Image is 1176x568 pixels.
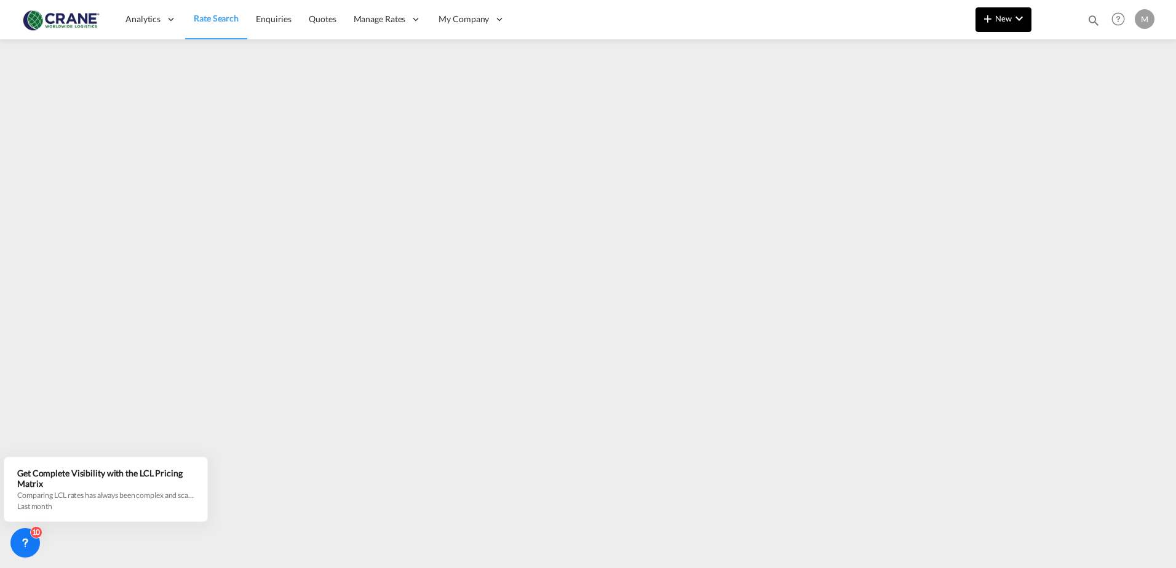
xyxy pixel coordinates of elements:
[354,13,406,25] span: Manage Rates
[194,13,239,23] span: Rate Search
[1108,9,1129,30] span: Help
[1135,9,1154,29] div: M
[439,13,489,25] span: My Company
[1087,14,1100,27] md-icon: icon-magnify
[125,13,161,25] span: Analytics
[1108,9,1135,31] div: Help
[18,6,101,33] img: 374de710c13411efa3da03fd754f1635.jpg
[309,14,336,24] span: Quotes
[980,14,1027,23] span: New
[256,14,292,24] span: Enquiries
[1087,14,1100,32] div: icon-magnify
[1012,11,1027,26] md-icon: icon-chevron-down
[980,11,995,26] md-icon: icon-plus 400-fg
[975,7,1031,32] button: icon-plus 400-fgNewicon-chevron-down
